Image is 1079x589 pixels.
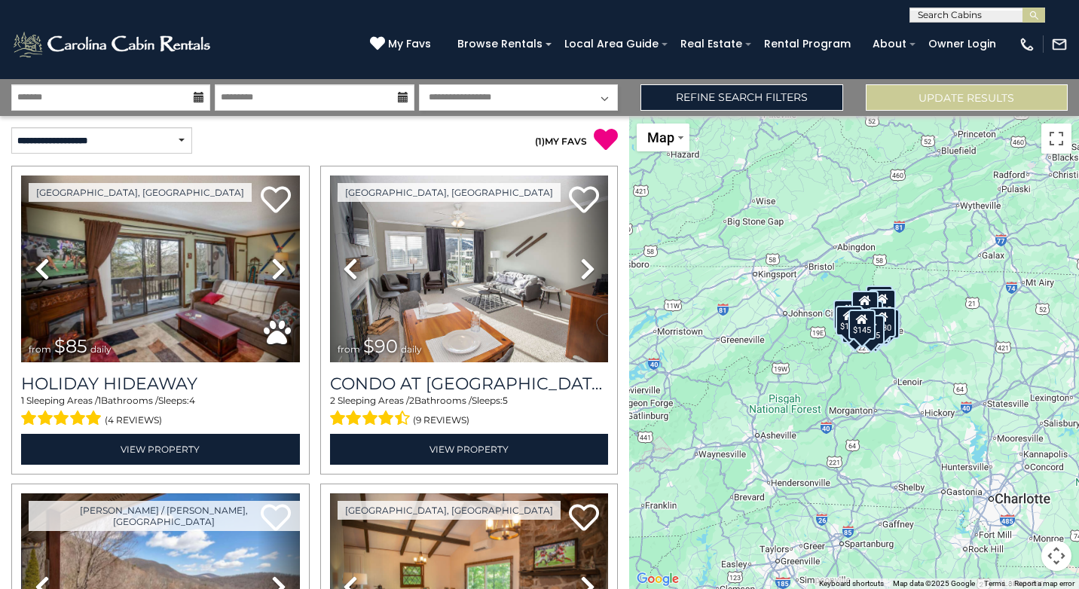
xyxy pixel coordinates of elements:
[21,394,300,430] div: Sleeping Areas / Bathrooms / Sleeps:
[330,374,609,394] h3: Condo at Pinnacle Inn Resort
[11,29,215,60] img: White-1-2.png
[330,434,609,465] a: View Property
[189,395,195,406] span: 4
[984,579,1005,587] a: Terms
[21,374,300,394] a: Holiday Hideaway
[338,183,561,202] a: [GEOGRAPHIC_DATA], [GEOGRAPHIC_DATA]
[673,32,750,56] a: Real Estate
[869,289,896,319] div: $125
[893,579,975,587] span: Map data ©2025 Google
[866,84,1068,111] button: Update Results
[388,36,431,52] span: My Favs
[557,32,666,56] a: Local Area Guide
[409,395,414,406] span: 2
[503,395,508,406] span: 5
[835,306,862,336] div: $145
[450,32,550,56] a: Browse Rentals
[921,32,1004,56] a: Owner Login
[569,502,599,535] a: Add to favorites
[1019,36,1035,53] img: phone-regular-white.png
[413,410,469,430] span: (9 reviews)
[338,501,561,520] a: [GEOGRAPHIC_DATA], [GEOGRAPHIC_DATA]
[569,185,599,217] a: Add to favorites
[98,395,101,406] span: 1
[1051,36,1068,53] img: mail-regular-white.png
[865,285,892,316] div: $110
[21,434,300,465] a: View Property
[538,136,542,147] span: 1
[330,374,609,394] a: Condo at [GEOGRAPHIC_DATA]
[370,36,435,53] a: My Favs
[261,185,291,217] a: Add to favorites
[851,291,879,321] div: $140
[21,175,300,362] img: thumbnail_163267576.jpeg
[363,335,398,357] span: $90
[640,84,842,111] a: Refine Search Filters
[819,578,884,589] button: Keyboard shortcuts
[330,394,609,430] div: Sleeping Areas / Bathrooms / Sleeps:
[54,335,87,357] span: $85
[633,569,683,589] a: Open this area in Google Maps (opens a new window)
[848,310,876,340] div: $145
[833,300,860,330] div: $125
[29,183,252,202] a: [GEOGRAPHIC_DATA], [GEOGRAPHIC_DATA]
[647,130,674,145] span: Map
[535,136,545,147] span: ( )
[633,569,683,589] img: Google
[21,395,24,406] span: 1
[330,175,609,362] img: thumbnail_163280808.jpeg
[330,395,335,406] span: 2
[1041,541,1071,571] button: Map camera controls
[535,136,587,147] a: (1)MY FAVS
[865,32,914,56] a: About
[1041,124,1071,154] button: Toggle fullscreen view
[1014,579,1074,587] a: Report a map error
[29,343,51,355] span: from
[401,343,422,355] span: daily
[637,124,689,151] button: Change map style
[29,501,300,531] a: [PERSON_NAME] / [PERSON_NAME], [GEOGRAPHIC_DATA]
[338,343,360,355] span: from
[857,315,885,345] div: $145
[90,343,112,355] span: daily
[105,410,162,430] span: (4 reviews)
[757,32,858,56] a: Rental Program
[869,307,896,337] div: $130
